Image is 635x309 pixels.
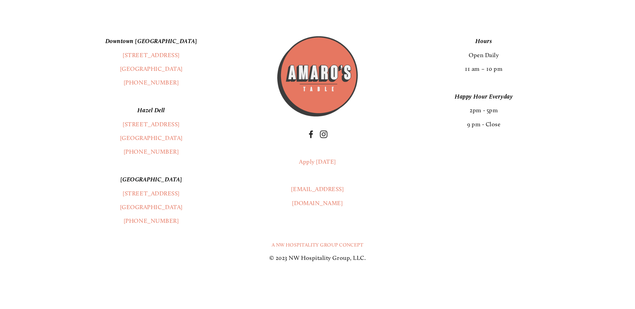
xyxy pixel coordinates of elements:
em: [GEOGRAPHIC_DATA] [120,176,182,183]
a: A NW Hospitality Group Concept [272,242,364,248]
p: © 2023 NW Hospitality Group, LLC. [38,251,597,265]
img: Amaros_Logo.png [276,34,359,118]
a: [GEOGRAPHIC_DATA] [120,65,183,72]
p: 2pm - 5pm 9 pm - Close [371,90,597,131]
a: Facebook [307,130,315,138]
a: [STREET_ADDRESS] [123,121,180,128]
em: Happy Hour Everyday [455,93,513,100]
a: [PHONE_NUMBER] [124,79,179,86]
a: Instagram [320,130,328,138]
a: [GEOGRAPHIC_DATA] [120,134,183,142]
em: Hazel Dell [137,107,165,114]
a: [PHONE_NUMBER] [124,148,179,155]
a: [STREET_ADDRESS][GEOGRAPHIC_DATA] [120,190,183,211]
a: [EMAIL_ADDRESS][DOMAIN_NAME] [291,185,344,206]
a: [PHONE_NUMBER] [124,217,179,224]
a: Apply [DATE] [299,158,336,165]
a: [STREET_ADDRESS] [123,51,180,59]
